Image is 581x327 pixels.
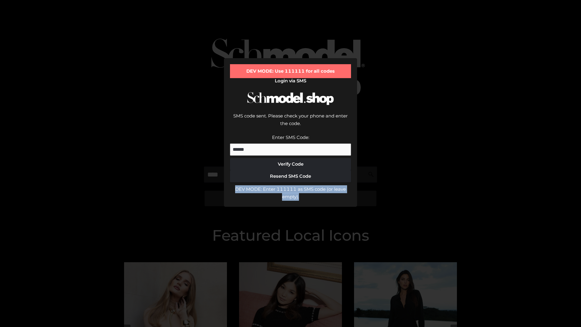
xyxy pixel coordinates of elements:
button: Verify Code [230,158,351,170]
div: DEV MODE: Enter 111111 as SMS code (or leave empty). [230,185,351,201]
div: DEV MODE: Use 111111 for all codes [230,64,351,78]
label: Enter SMS Code: [272,134,309,140]
button: Resend SMS Code [230,170,351,182]
img: Schmodel Logo [245,87,336,111]
div: SMS code sent. Please check your phone and enter the code. [230,112,351,134]
h2: Login via SMS [230,78,351,84]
